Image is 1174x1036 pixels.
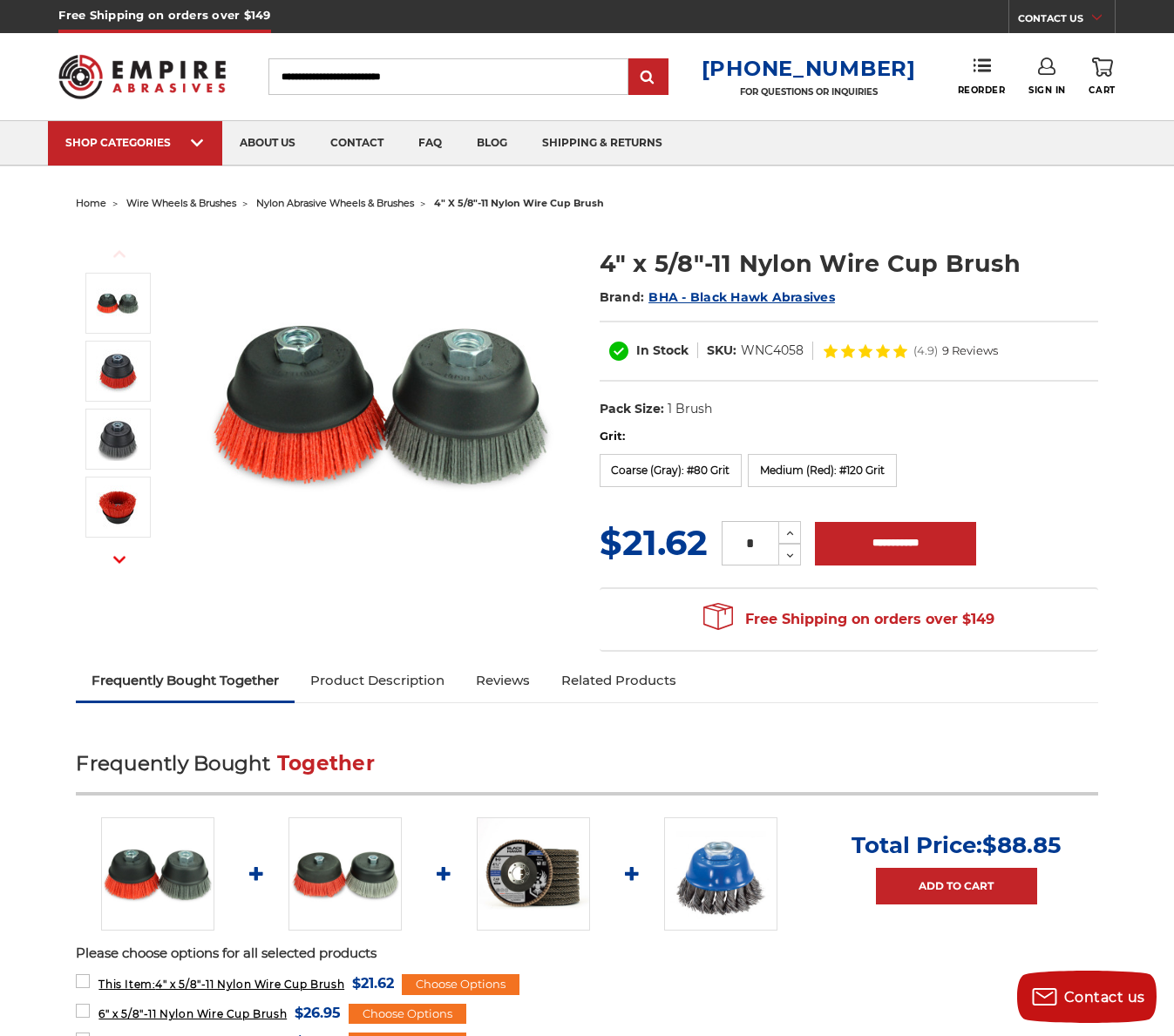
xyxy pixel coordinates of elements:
span: Brand: [600,289,645,305]
img: 4" x 5/8"-11 Nylon Wire Cup Brushes [96,281,139,325]
a: Product Description [295,661,460,700]
label: Grit: [600,428,1098,445]
h1: 4" x 5/8"-11 Nylon Wire Cup Brush [600,247,1098,281]
img: 4" x 5/8"-11 Nylon Wire Cup Brushes [207,228,555,577]
a: blog [459,121,525,166]
img: red nylon wire bristle cup brush 4 inch [96,485,139,529]
span: $88.85 [982,831,1061,859]
span: $21.62 [600,521,708,564]
img: 4" Nylon Cup Brush, red medium [96,349,139,393]
a: Reviews [460,661,546,700]
button: Contact us [1017,971,1157,1023]
button: Previous [98,235,140,273]
span: Frequently Bought [76,751,270,775]
span: 4" x 5/8"-11 Nylon Wire Cup Brush [98,978,344,991]
dt: SKU: [707,342,736,360]
a: Cart [1089,58,1115,96]
span: Sign In [1028,85,1066,96]
div: SHOP CATEGORIES [65,136,205,149]
a: shipping & returns [525,121,680,166]
span: Free Shipping on orders over $149 [703,602,994,637]
dd: 1 Brush [668,400,712,418]
a: CONTACT US [1018,9,1115,33]
span: 6" x 5/8"-11 Nylon Wire Cup Brush [98,1007,287,1020]
div: Choose Options [402,974,519,995]
span: Contact us [1064,989,1145,1006]
a: Frequently Bought Together [76,661,295,700]
a: faq [401,121,459,166]
p: FOR QUESTIONS OR INQUIRIES [702,86,916,98]
a: Add to Cart [876,868,1037,904]
div: Choose Options [349,1004,466,1025]
p: Total Price: [852,831,1061,859]
span: Together [277,751,375,775]
a: BHA - Black Hawk Abrasives [648,289,835,305]
img: 4" x 5/8"-11 Nylon Wire Cup Brushes [101,817,214,931]
span: $21.62 [352,972,394,995]
input: Submit [631,60,666,95]
img: Empire Abrasives [58,44,226,109]
a: wire wheels & brushes [126,197,236,209]
p: Please choose options for all selected products [76,944,1097,964]
a: about us [222,121,313,166]
span: Reorder [958,85,1006,96]
a: Related Products [546,661,692,700]
a: [PHONE_NUMBER] [702,56,916,81]
span: Cart [1089,85,1115,96]
span: In Stock [636,342,689,358]
dd: WNC4058 [741,342,804,360]
a: Reorder [958,58,1006,95]
span: 9 Reviews [942,345,998,356]
a: contact [313,121,401,166]
span: 4" x 5/8"-11 nylon wire cup brush [434,197,604,209]
span: (4.9) [913,345,938,356]
img: 4" Nylon Cup Brush, gray coarse [96,417,139,461]
dt: Pack Size: [600,400,664,418]
a: home [76,197,106,209]
a: nylon abrasive wheels & brushes [256,197,414,209]
span: $26.95 [295,1001,341,1025]
strong: This Item: [98,978,155,991]
button: Next [98,541,140,579]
